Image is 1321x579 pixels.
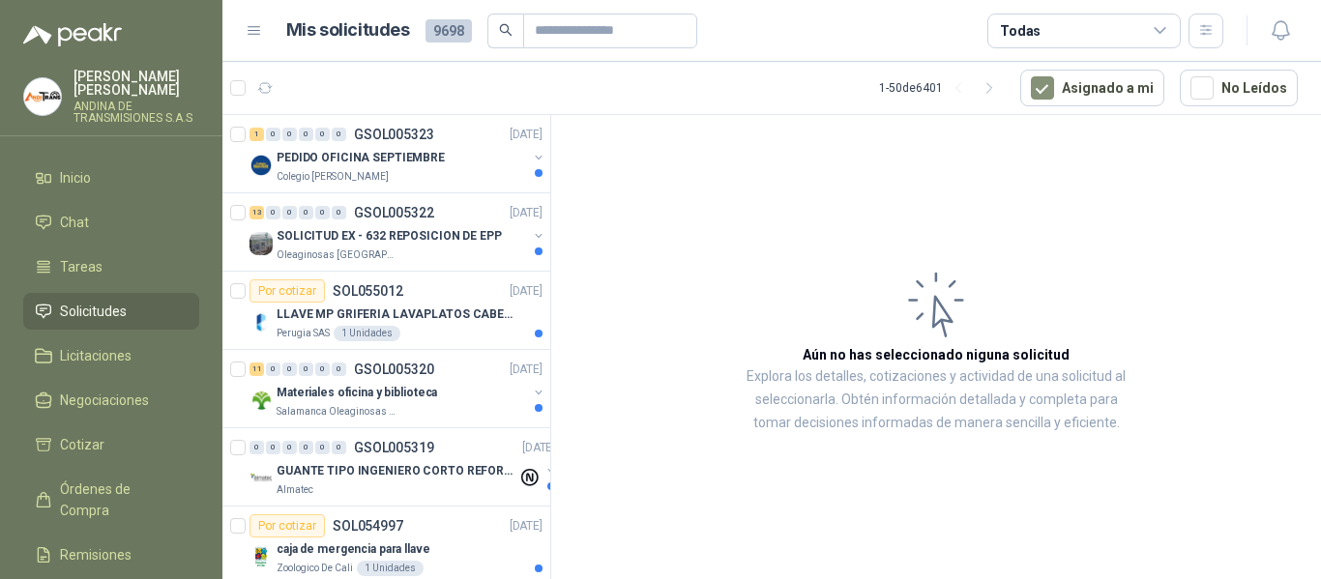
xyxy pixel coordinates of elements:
img: Company Logo [250,154,273,177]
a: 0 0 0 0 0 0 GSOL005319[DATE] Company LogoGUANTE TIPO INGENIERO CORTO REFORZADOAlmatec [250,436,559,498]
img: Company Logo [250,545,273,568]
div: 1 - 50 de 6401 [879,72,1005,103]
div: 0 [250,441,264,454]
p: [DATE] [522,439,555,457]
div: 0 [299,441,313,454]
p: Materiales oficina y biblioteca [277,384,437,402]
a: 1 0 0 0 0 0 GSOL005323[DATE] Company LogoPEDIDO OFICINA SEPTIEMBREColegio [PERSON_NAME] [250,123,546,185]
div: Por cotizar [250,279,325,303]
div: 0 [266,206,280,219]
img: Company Logo [250,389,273,412]
span: Remisiones [60,544,132,565]
p: [DATE] [510,517,543,536]
span: Cotizar [60,434,104,455]
p: Perugia SAS [277,326,330,341]
p: Colegio [PERSON_NAME] [277,169,389,185]
span: search [499,23,513,37]
p: GSOL005323 [354,128,434,141]
button: Asignado a mi [1020,70,1164,106]
p: [DATE] [510,361,543,379]
p: GSOL005319 [354,441,434,454]
h3: Aún no has seleccionado niguna solicitud [803,344,1070,365]
div: 0 [282,128,297,141]
div: 0 [266,441,280,454]
a: Inicio [23,159,199,196]
a: Chat [23,204,199,241]
p: LLAVE MP GRIFERIA LAVAPLATOS CABEZA EXTRAIBLE [277,305,517,324]
div: 0 [282,441,297,454]
div: 0 [315,362,330,376]
p: [DATE] [510,282,543,301]
a: 11 0 0 0 0 0 GSOL005320[DATE] Company LogoMateriales oficina y bibliotecaSalamanca Oleaginosas SAS [250,358,546,420]
p: [PERSON_NAME] [PERSON_NAME] [73,70,199,97]
div: 0 [315,128,330,141]
span: Solicitudes [60,301,127,322]
div: 0 [332,441,346,454]
div: 0 [299,206,313,219]
p: ANDINA DE TRANSMISIONES S.A.S [73,101,199,124]
span: Licitaciones [60,345,132,366]
div: 13 [250,206,264,219]
a: Cotizar [23,426,199,463]
div: 0 [282,362,297,376]
span: Tareas [60,256,103,277]
p: Zoologico De Cali [277,561,353,576]
span: Chat [60,212,89,233]
div: 0 [315,441,330,454]
span: Órdenes de Compra [60,478,181,521]
p: Explora los detalles, cotizaciones y actividad de una solicitud al seleccionarla. Obtén informaci... [745,365,1128,435]
div: 0 [315,206,330,219]
div: 11 [250,362,264,376]
p: PEDIDO OFICINA SEPTIEMBRE [277,149,445,167]
p: GSOL005322 [354,206,434,219]
p: [DATE] [510,204,543,222]
p: SOL054997 [333,519,403,533]
div: 1 Unidades [334,326,400,341]
a: Negociaciones [23,382,199,419]
span: Inicio [60,167,91,188]
a: Licitaciones [23,337,199,374]
div: 0 [266,362,280,376]
div: 0 [266,128,280,141]
p: caja de mergencia para llave [277,540,430,559]
p: SOL055012 [333,284,403,298]
div: Todas [1000,20,1041,42]
div: 0 [332,206,346,219]
div: 0 [299,362,313,376]
a: Por cotizarSOL055012[DATE] Company LogoLLAVE MP GRIFERIA LAVAPLATOS CABEZA EXTRAIBLEPerugia SAS1 ... [222,272,550,350]
span: Negociaciones [60,390,149,411]
a: Solicitudes [23,293,199,330]
p: Almatec [277,482,313,498]
img: Company Logo [250,310,273,333]
img: Company Logo [24,78,61,115]
a: Remisiones [23,536,199,573]
p: GUANTE TIPO INGENIERO CORTO REFORZADO [277,462,517,480]
div: 0 [299,128,313,141]
div: 1 Unidades [357,561,424,576]
p: SOLICITUD EX - 632 REPOSICION DE EPP [277,227,502,246]
button: No Leídos [1180,70,1298,106]
a: Órdenes de Compra [23,471,199,529]
p: Salamanca Oleaginosas SAS [277,404,398,420]
h1: Mis solicitudes [286,16,410,44]
div: 0 [332,362,346,376]
img: Company Logo [250,232,273,255]
div: Por cotizar [250,514,325,537]
div: 1 [250,128,264,141]
div: 0 [282,206,297,219]
a: 13 0 0 0 0 0 GSOL005322[DATE] Company LogoSOLICITUD EX - 632 REPOSICION DE EPPOleaginosas [GEOGRA... [250,201,546,263]
img: Logo peakr [23,23,122,46]
p: GSOL005320 [354,362,434,376]
p: [DATE] [510,126,543,144]
div: 0 [332,128,346,141]
img: Company Logo [250,467,273,490]
span: 9698 [426,19,472,43]
p: Oleaginosas [GEOGRAPHIC_DATA][PERSON_NAME] [277,247,398,263]
a: Tareas [23,248,199,285]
